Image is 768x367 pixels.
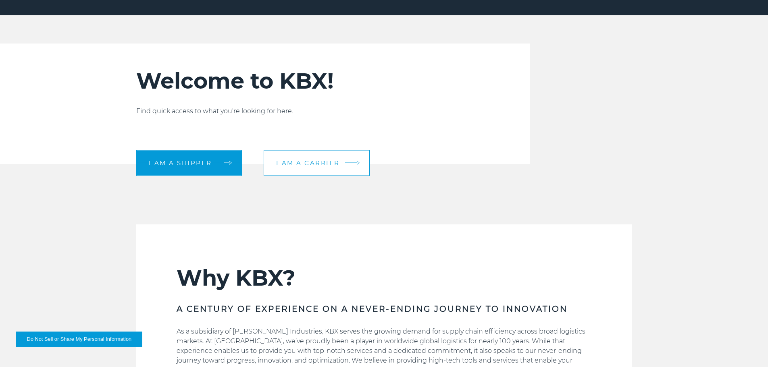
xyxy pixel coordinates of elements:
[149,160,212,166] span: I am a shipper
[177,265,592,291] h2: Why KBX?
[276,160,340,166] span: I am a carrier
[177,303,592,315] h3: A CENTURY OF EXPERIENCE ON A NEVER-ENDING JOURNEY TO INNOVATION
[16,332,142,347] button: Do Not Sell or Share My Personal Information
[136,68,482,94] h2: Welcome to KBX!
[136,150,242,176] a: I am a shipper arrow arrow
[356,161,360,165] img: arrow
[264,150,370,176] a: I am a carrier arrow arrow
[136,106,482,116] p: Find quick access to what you're looking for here.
